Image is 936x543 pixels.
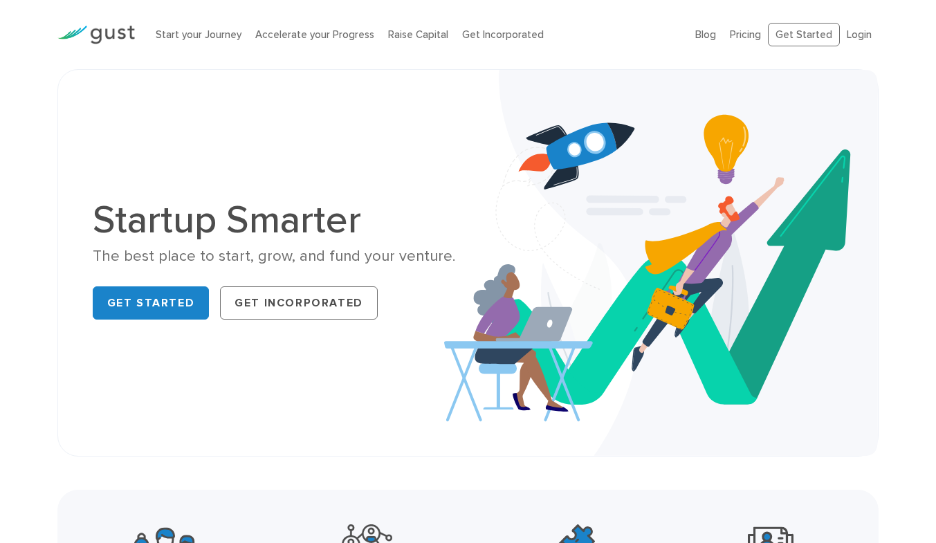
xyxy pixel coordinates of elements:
[93,201,458,239] h1: Startup Smarter
[93,246,458,266] div: The best place to start, grow, and fund your venture.
[57,26,135,44] img: Gust Logo
[768,23,840,47] a: Get Started
[220,286,378,320] a: Get Incorporated
[847,28,872,41] a: Login
[444,70,879,456] img: Startup Smarter Hero
[93,286,210,320] a: Get Started
[255,28,374,41] a: Accelerate your Progress
[730,28,761,41] a: Pricing
[462,28,544,41] a: Get Incorporated
[156,28,241,41] a: Start your Journey
[695,28,716,41] a: Blog
[388,28,448,41] a: Raise Capital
